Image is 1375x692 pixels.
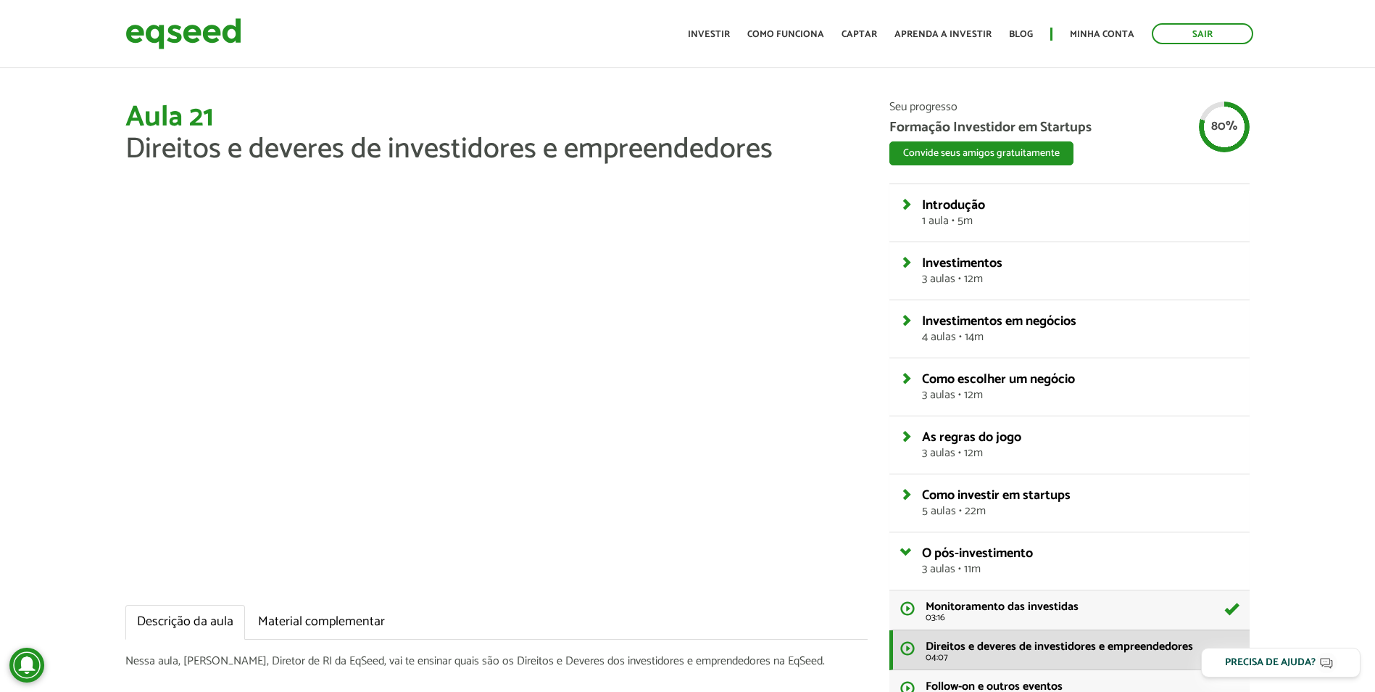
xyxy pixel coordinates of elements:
a: Investimentos3 aulas • 12m [922,257,1239,285]
span: 3 aulas • 11m [922,564,1239,575]
span: 3 aulas • 12m [922,390,1239,401]
span: 5 aulas • 22m [922,506,1239,517]
a: Aprenda a investir [894,30,992,39]
span: Direitos e deveres de investidores e empreendedores [926,637,1193,656]
span: 1 aula • 5m [922,215,1239,227]
span: 3 aulas • 12m [922,448,1239,459]
a: Monitoramento das investidas 03:16 [889,590,1250,630]
a: Captar [842,30,877,39]
a: As regras do jogo3 aulas • 12m [922,431,1239,459]
span: Investimentos [922,252,1002,274]
span: 03:16 [926,613,1239,622]
a: Como funciona [747,30,824,39]
iframe: YouTube video player [125,180,868,598]
span: Investimentos em negócios [922,310,1076,332]
p: Nessa aula, [PERSON_NAME], Diretor de RI da EqSeed, vai te ensinar quais são os Direitos e Devere... [125,654,868,668]
span: Aula 21 [125,94,214,141]
span: 4 aulas • 14m [922,331,1239,343]
a: Introdução1 aula • 5m [922,199,1239,227]
a: Como escolher um negócio3 aulas • 12m [922,373,1239,401]
span: Monitoramento das investidas [926,597,1079,617]
button: Convide seus amigos gratuitamente [889,141,1073,165]
span: Formação Investidor em Startups [889,120,1250,134]
a: Investimentos em negócios4 aulas • 14m [922,315,1239,343]
span: 04:07 [926,653,1239,662]
span: Direitos e deveres de investidores e empreendedores [125,125,773,173]
span: 3 aulas • 12m [922,273,1239,285]
a: Sair [1152,23,1253,44]
a: Blog [1009,30,1033,39]
span: O pós-investimento [922,543,1033,564]
a: Direitos e deveres de investidores e empreendedores 04:07 [889,630,1250,670]
span: Como escolher um negócio [922,368,1075,390]
span: As regras do jogo [922,427,1021,448]
span: Seu progresso [889,102,1250,113]
a: Investir [688,30,730,39]
a: O pós-investimento3 aulas • 11m [922,547,1239,575]
a: Minha conta [1070,30,1134,39]
a: Como investir em startups5 aulas • 22m [922,489,1239,517]
span: Como investir em startups [922,485,1071,506]
span: Introdução [922,194,985,216]
img: EqSeed [125,15,241,53]
a: Material complementar [246,605,396,640]
a: Descrição da aula [125,605,245,640]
